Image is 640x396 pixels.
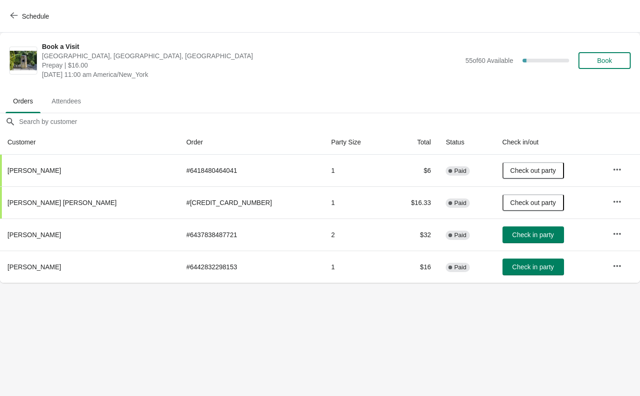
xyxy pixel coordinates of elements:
[454,167,466,175] span: Paid
[323,251,388,283] td: 1
[502,259,564,275] button: Check in party
[502,194,564,211] button: Check out party
[438,130,495,155] th: Status
[22,13,49,20] span: Schedule
[454,199,466,207] span: Paid
[388,186,439,218] td: $16.33
[495,130,605,155] th: Check in/out
[179,186,324,218] td: # [CREDIT_CARD_NUMBER]
[323,218,388,251] td: 2
[465,57,513,64] span: 55 of 60 Available
[44,93,89,109] span: Attendees
[388,251,439,283] td: $16
[42,61,461,70] span: Prepay | $16.00
[19,113,640,130] input: Search by customer
[179,218,324,251] td: # 6437838487721
[578,52,631,69] button: Book
[510,199,556,206] span: Check out party
[388,155,439,186] td: $6
[454,232,466,239] span: Paid
[512,231,554,239] span: Check in party
[454,264,466,271] span: Paid
[179,130,324,155] th: Order
[179,251,324,283] td: # 6442832298153
[7,167,61,174] span: [PERSON_NAME]
[179,155,324,186] td: # 6418480464041
[512,263,554,271] span: Check in party
[7,199,117,206] span: [PERSON_NAME] [PERSON_NAME]
[42,70,461,79] span: [DATE] 11:00 am America/New_York
[10,51,37,70] img: Book a Visit
[388,130,439,155] th: Total
[323,186,388,218] td: 1
[502,162,564,179] button: Check out party
[323,155,388,186] td: 1
[7,263,61,271] span: [PERSON_NAME]
[7,231,61,239] span: [PERSON_NAME]
[510,167,556,174] span: Check out party
[5,8,56,25] button: Schedule
[42,51,461,61] span: [GEOGRAPHIC_DATA], [GEOGRAPHIC_DATA], [GEOGRAPHIC_DATA]
[388,218,439,251] td: $32
[323,130,388,155] th: Party Size
[502,226,564,243] button: Check in party
[597,57,612,64] span: Book
[6,93,41,109] span: Orders
[42,42,461,51] span: Book a Visit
